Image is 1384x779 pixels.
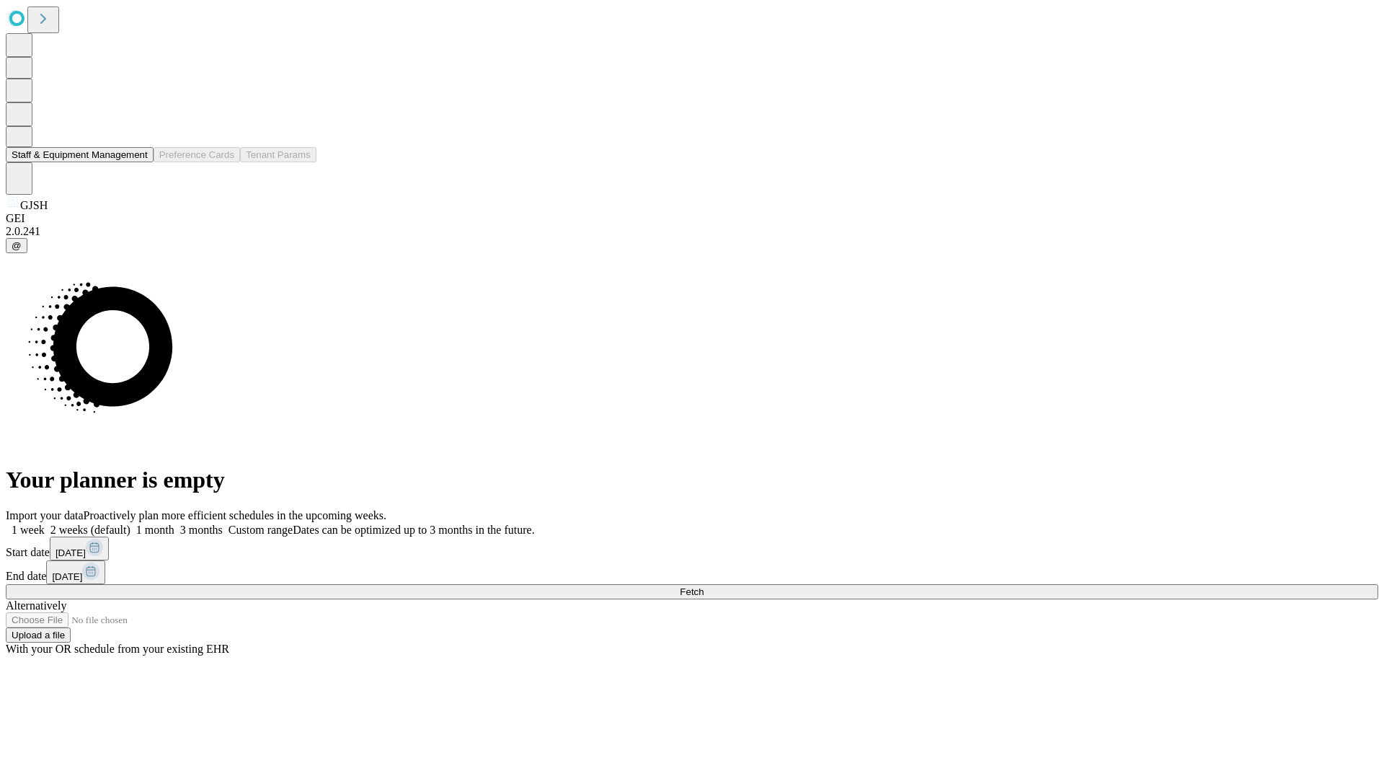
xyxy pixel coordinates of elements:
button: [DATE] [50,537,109,560]
span: [DATE] [52,571,82,582]
span: 2 weeks (default) [50,524,130,536]
button: Staff & Equipment Management [6,147,154,162]
button: Preference Cards [154,147,240,162]
div: GEI [6,212,1378,225]
span: Dates can be optimized up to 3 months in the future. [293,524,534,536]
button: @ [6,238,27,253]
button: Upload a file [6,628,71,643]
div: Start date [6,537,1378,560]
span: 1 week [12,524,45,536]
button: Fetch [6,584,1378,599]
span: [DATE] [56,547,86,558]
span: Fetch [680,586,704,597]
div: End date [6,560,1378,584]
button: [DATE] [46,560,105,584]
span: Proactively plan more efficient schedules in the upcoming weeks. [84,509,386,521]
span: Custom range [229,524,293,536]
span: Import your data [6,509,84,521]
span: With your OR schedule from your existing EHR [6,643,229,655]
div: 2.0.241 [6,225,1378,238]
span: @ [12,240,22,251]
span: 3 months [180,524,223,536]
span: 1 month [136,524,174,536]
button: Tenant Params [240,147,316,162]
span: GJSH [20,199,48,211]
span: Alternatively [6,599,66,612]
h1: Your planner is empty [6,467,1378,493]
